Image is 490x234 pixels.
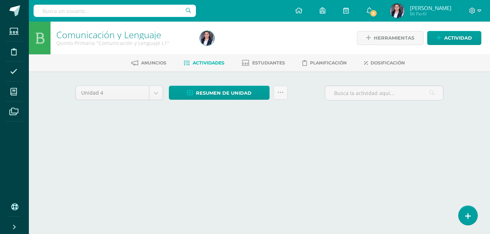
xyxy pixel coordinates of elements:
[81,86,144,100] span: Unidad 4
[56,28,161,41] a: Comunicación y Lenguaje
[369,9,377,17] span: 5
[169,86,270,100] a: Resumen de unidad
[357,31,424,45] a: Herramientas
[76,86,163,100] a: Unidad 4
[252,60,285,66] span: Estudiantes
[193,60,224,66] span: Actividades
[56,40,191,46] div: Quinto Primaria 'Comunicación y Lenguaje L1'
[325,86,443,100] input: Busca la actividad aquí...
[141,60,166,66] span: Anuncios
[242,57,285,69] a: Estudiantes
[371,60,405,66] span: Dosificación
[131,57,166,69] a: Anuncios
[302,57,347,69] a: Planificación
[364,57,405,69] a: Dosificación
[390,4,404,18] img: 07998e3a003b75678539ed9da100f3a7.png
[444,31,472,45] span: Actividad
[34,5,196,17] input: Busca un usuario...
[410,11,451,17] span: Mi Perfil
[374,31,414,45] span: Herramientas
[410,4,451,12] span: [PERSON_NAME]
[200,31,214,45] img: 07998e3a003b75678539ed9da100f3a7.png
[184,57,224,69] a: Actividades
[56,30,191,40] h1: Comunicación y Lenguaje
[196,86,251,100] span: Resumen de unidad
[310,60,347,66] span: Planificación
[427,31,481,45] a: Actividad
